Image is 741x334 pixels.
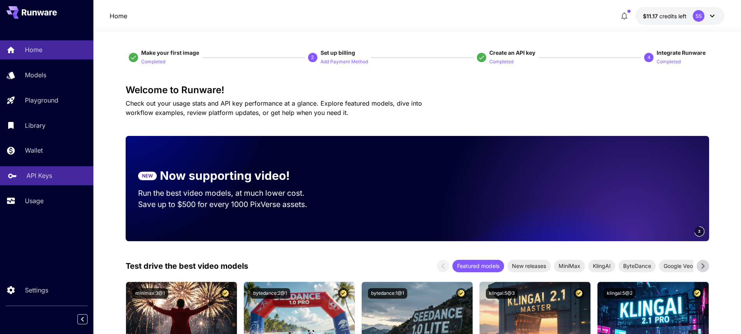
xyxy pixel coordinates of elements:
[311,54,314,61] p: 2
[618,262,656,270] span: ByteDance
[692,288,702,299] button: Certified Model – Vetted for best performance and includes a commercial license.
[604,288,636,299] button: klingai:5@2
[132,288,168,299] button: minimax:3@1
[643,13,659,19] span: $11.17
[554,260,585,272] div: MiniMax
[250,288,290,299] button: bytedance:2@1
[698,228,701,234] span: 2
[588,260,615,272] div: KlingAI
[507,262,551,270] span: New releases
[160,167,290,184] p: Now supporting video!
[507,260,551,272] div: New releases
[141,49,199,56] span: Make your first image
[452,262,504,270] span: Featured models
[138,199,319,210] p: Save up to $500 for every 1000 PixVerse assets.
[659,13,687,19] span: credits left
[25,45,42,54] p: Home
[659,260,697,272] div: Google Veo
[456,288,466,299] button: Certified Model – Vetted for best performance and includes a commercial license.
[25,146,43,155] p: Wallet
[138,188,319,199] p: Run the best video models, at much lower cost.
[368,288,407,299] button: bytedance:1@1
[657,58,681,66] p: Completed
[452,260,504,272] div: Featured models
[618,260,656,272] div: ByteDance
[25,70,46,80] p: Models
[657,57,681,66] button: Completed
[648,54,650,61] p: 4
[126,260,248,272] p: Test drive the best video models
[657,49,706,56] span: Integrate Runware
[338,288,349,299] button: Certified Model – Vetted for best performance and includes a commercial license.
[25,285,48,295] p: Settings
[25,121,46,130] p: Library
[659,262,697,270] span: Google Veo
[77,314,88,324] button: Collapse sidebar
[554,262,585,270] span: MiniMax
[321,49,355,56] span: Set up billing
[25,96,58,105] p: Playground
[489,57,513,66] button: Completed
[693,10,704,22] div: SS
[126,99,422,117] span: Check out your usage stats and API key performance at a glance. Explore featured models, dive int...
[110,11,127,21] nav: breadcrumb
[25,196,44,205] p: Usage
[83,312,93,326] div: Collapse sidebar
[110,11,127,21] a: Home
[489,49,535,56] span: Create an API key
[321,58,368,66] p: Add Payment Method
[643,12,687,20] div: $11.17493
[588,262,615,270] span: KlingAI
[142,172,153,179] p: NEW
[141,58,165,66] p: Completed
[489,58,513,66] p: Completed
[321,57,368,66] button: Add Payment Method
[486,288,518,299] button: klingai:5@3
[26,171,52,180] p: API Keys
[635,7,725,25] button: $11.17493SS
[126,85,709,96] h3: Welcome to Runware!
[141,57,165,66] button: Completed
[574,288,584,299] button: Certified Model – Vetted for best performance and includes a commercial license.
[220,288,231,299] button: Certified Model – Vetted for best performance and includes a commercial license.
